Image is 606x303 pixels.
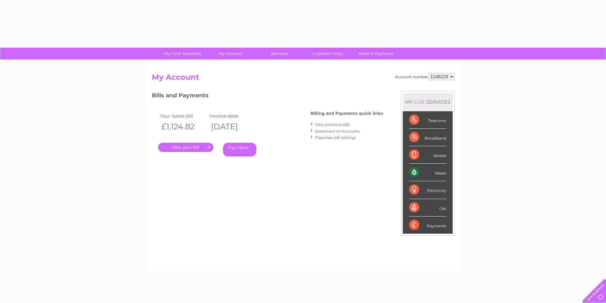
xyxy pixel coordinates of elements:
[156,48,209,59] a: My Clear Business
[253,48,305,59] a: Services
[409,217,446,234] div: Payments
[409,164,446,181] div: Water
[152,73,455,85] h2: My Account
[208,120,257,133] th: [DATE]
[315,129,359,134] a: Statement of Accounts
[409,199,446,217] div: Gas
[205,48,257,59] a: My Account
[409,111,446,129] div: Telecoms
[158,120,208,133] th: £1,124.82
[315,135,356,140] a: Paperless bill settings
[223,143,256,156] a: Pay Here
[315,122,350,127] a: View previous bills
[413,99,426,105] div: LIVE
[158,112,208,120] td: Your latest bill
[403,93,453,111] div: MY SERVICES
[350,48,402,59] a: Make A Payment
[208,112,257,120] td: Invoice date
[301,48,354,59] a: Customer Help
[158,143,213,152] a: .
[310,111,383,116] h4: Billing and Payments quick links
[409,129,446,146] div: Broadband
[395,73,455,80] div: Account number
[409,181,446,199] div: Electricity
[152,91,383,102] h3: Bills and Payments
[409,146,446,164] div: Mobile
